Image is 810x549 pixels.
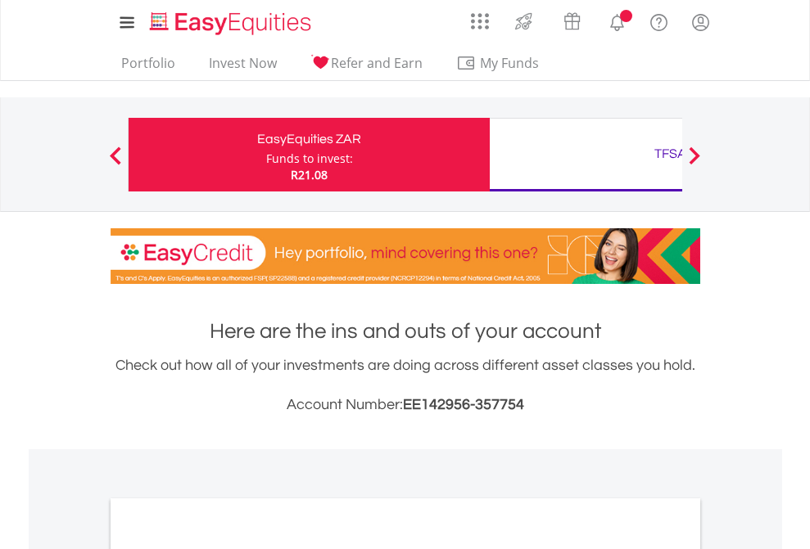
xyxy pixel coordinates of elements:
a: FAQ's and Support [638,4,680,37]
a: My Profile [680,4,722,40]
a: Notifications [596,4,638,37]
a: Invest Now [202,55,283,80]
h3: Account Number: [111,394,700,416]
div: EasyEquities ZAR [138,128,480,151]
img: vouchers-v2.svg [559,8,586,34]
div: Check out how all of your investments are doing across different asset classes you hold. [111,354,700,416]
img: EasyCredit Promotion Banner [111,228,700,284]
a: Vouchers [548,4,596,34]
a: AppsGrid [460,4,500,30]
a: Home page [143,4,318,37]
img: thrive-v2.svg [510,8,537,34]
button: Next [678,155,711,171]
span: My Funds [456,52,563,74]
img: EasyEquities_Logo.png [147,10,318,37]
div: Funds to invest: [266,151,353,167]
span: Refer and Earn [331,54,423,72]
img: grid-menu-icon.svg [471,12,489,30]
span: R21.08 [291,167,328,182]
h1: Here are the ins and outs of your account [111,317,700,346]
a: Refer and Earn [304,55,429,80]
span: EE142956-357754 [403,397,524,412]
a: Portfolio [115,55,182,80]
button: Previous [99,155,132,171]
